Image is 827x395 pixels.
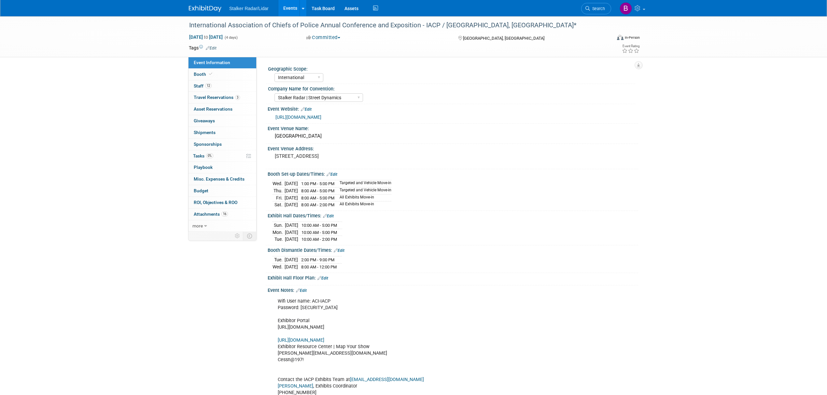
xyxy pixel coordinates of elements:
a: Attachments16 [189,209,256,220]
td: All Exhibits Move-in [336,201,391,208]
div: [GEOGRAPHIC_DATA] [273,131,633,141]
span: Stalker Radar/Lidar [229,6,269,11]
span: 8:00 AM - 5:00 PM [301,196,334,200]
span: Asset Reservations [194,106,232,112]
span: (4 days) [224,35,238,40]
div: Exhibit Hall Dates/Times: [268,211,638,219]
span: Travel Reservations [194,95,240,100]
div: Exhibit Hall Floor Plan: [268,273,638,281]
span: 8:00 AM - 2:00 PM [301,202,334,207]
div: In-Person [624,35,640,40]
span: Staff [194,83,212,89]
span: Search [590,6,605,11]
span: 2:00 PM - 9:00 PM [301,257,334,262]
td: Sun. [273,222,285,229]
span: more [192,223,203,228]
span: Budget [194,188,208,193]
a: Tasks0% [189,150,256,162]
span: 12 [205,83,212,88]
td: Targeted and Vehicle Move-in [336,180,391,187]
td: [DATE] [285,256,298,264]
td: [DATE] [285,263,298,270]
div: Booth Dismantle Dates/Times: [268,245,638,254]
span: 10:00 AM - 2:00 PM [301,237,337,242]
a: Edit [323,214,334,218]
td: Thu. [273,187,285,194]
a: Search [581,3,611,14]
span: 8:00 AM - 5:00 PM [301,188,334,193]
span: 10:00 AM - 5:00 PM [301,230,337,235]
span: 10:00 AM - 5:00 PM [301,223,337,228]
div: Event Venue Name: [268,124,638,132]
a: Shipments [189,127,256,138]
a: Giveaways [189,115,256,127]
span: 8:00 AM - 12:00 PM [301,265,337,269]
span: Event Information [194,60,230,65]
a: [PERSON_NAME] [278,383,313,389]
td: Wed. [273,180,285,187]
div: Event Notes: [268,285,638,294]
a: Edit [327,172,337,177]
td: [DATE] [285,236,298,243]
td: Sat. [273,201,285,208]
a: Misc. Expenses & Credits [189,173,256,185]
span: Attachments [194,211,228,217]
span: Misc. Expenses & Credits [194,176,245,182]
div: Event Rating [622,45,639,48]
div: Booth Set-up Dates/Times: [268,169,638,178]
a: Sponsorships [189,139,256,150]
a: more [189,220,256,232]
td: [DATE] [285,222,298,229]
td: Fri. [273,194,285,201]
a: Edit [317,276,328,280]
td: Tue. [273,256,285,264]
td: Toggle Event Tabs [243,232,257,240]
div: International Association of Chiefs of Police Annual Conference and Exposition - IACP / [GEOGRAPH... [187,20,601,31]
div: Company Name for Convention: [268,84,635,92]
td: Targeted and Vehicle Move-in [336,187,391,194]
td: Tags [189,45,217,51]
div: Event Format [573,34,640,44]
span: 1:00 PM - 5:00 PM [301,181,334,186]
div: Geographic Scope: [268,64,635,72]
a: Edit [296,288,307,293]
td: Mon. [273,229,285,236]
img: Format-Inperson.png [617,35,624,40]
a: Booth [189,69,256,80]
div: Event Website: [268,104,638,113]
td: [DATE] [285,201,298,208]
td: [DATE] [285,229,298,236]
a: Budget [189,185,256,197]
a: Travel Reservations3 [189,92,256,103]
span: Shipments [194,130,216,135]
td: [DATE] [285,187,298,194]
pre: [STREET_ADDRESS] [275,153,415,159]
span: ROI, Objectives & ROO [194,200,237,205]
td: Personalize Event Tab Strip [232,232,243,240]
td: All Exhibits Move-in [336,194,391,201]
a: Staff12 [189,80,256,92]
span: 3 [235,95,240,100]
a: [URL][DOMAIN_NAME] [275,115,321,120]
a: Event Information [189,57,256,68]
a: ROI, Objectives & ROO [189,197,256,208]
span: to [203,34,209,40]
a: Playbook [189,162,256,173]
span: Playbook [194,165,213,170]
span: [DATE] [DATE] [189,34,223,40]
td: [DATE] [285,180,298,187]
a: [URL][DOMAIN_NAME] [278,337,324,343]
div: Event Venue Address: [268,144,638,152]
span: 0% [206,153,213,158]
a: Edit [334,248,344,253]
a: Edit [301,107,312,112]
span: Sponsorships [194,142,222,147]
span: Booth [194,72,214,77]
a: Edit [206,46,217,50]
a: Asset Reservations [189,103,256,115]
i: Booth reservation complete [209,72,212,76]
a: [EMAIL_ADDRESS][DOMAIN_NAME] [350,377,424,382]
img: ExhibitDay [189,6,221,12]
span: Giveaways [194,118,215,123]
td: Wed. [273,263,285,270]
